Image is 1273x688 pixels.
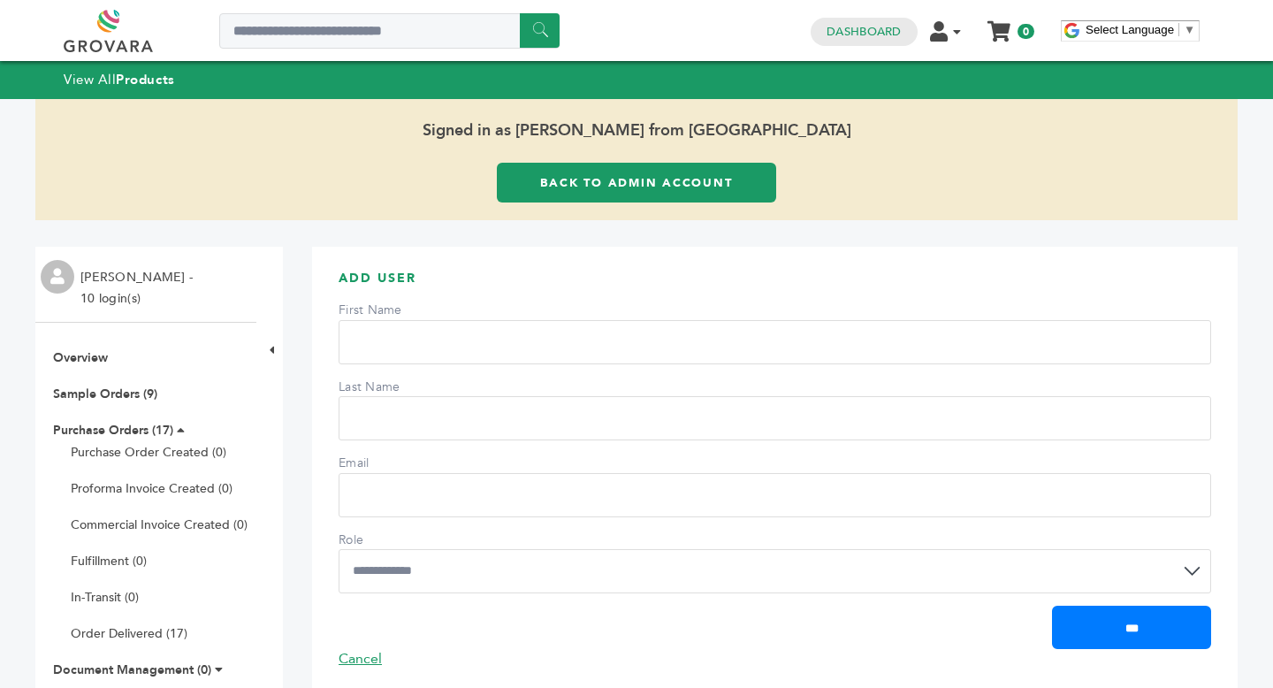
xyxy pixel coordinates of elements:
[1178,23,1179,36] span: ​
[339,455,462,472] label: Email
[827,24,901,40] a: Dashboard
[1086,23,1174,36] span: Select Language
[339,378,462,396] label: Last Name
[497,163,776,203] a: Back to Admin Account
[339,302,462,319] label: First Name
[53,422,173,439] a: Purchase Orders (17)
[53,661,211,678] a: Document Management (0)
[339,270,1211,301] h3: Add User
[71,589,139,606] a: In-Transit (0)
[71,444,226,461] a: Purchase Order Created (0)
[41,260,74,294] img: profile.png
[53,386,157,402] a: Sample Orders (9)
[1018,24,1034,39] span: 0
[35,99,1238,163] span: Signed in as [PERSON_NAME] from [GEOGRAPHIC_DATA]
[339,531,462,549] label: Role
[71,480,232,497] a: Proforma Invoice Created (0)
[219,13,560,49] input: Search a product or brand...
[116,71,174,88] strong: Products
[1184,23,1195,36] span: ▼
[71,625,187,642] a: Order Delivered (17)
[64,71,175,88] a: View AllProducts
[71,553,147,570] a: Fulfillment (0)
[339,649,382,669] a: Cancel
[53,349,108,366] a: Overview
[71,516,248,533] a: Commercial Invoice Created (0)
[80,267,197,310] li: [PERSON_NAME] - 10 login(s)
[989,16,1010,34] a: My Cart
[1086,23,1195,36] a: Select Language​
